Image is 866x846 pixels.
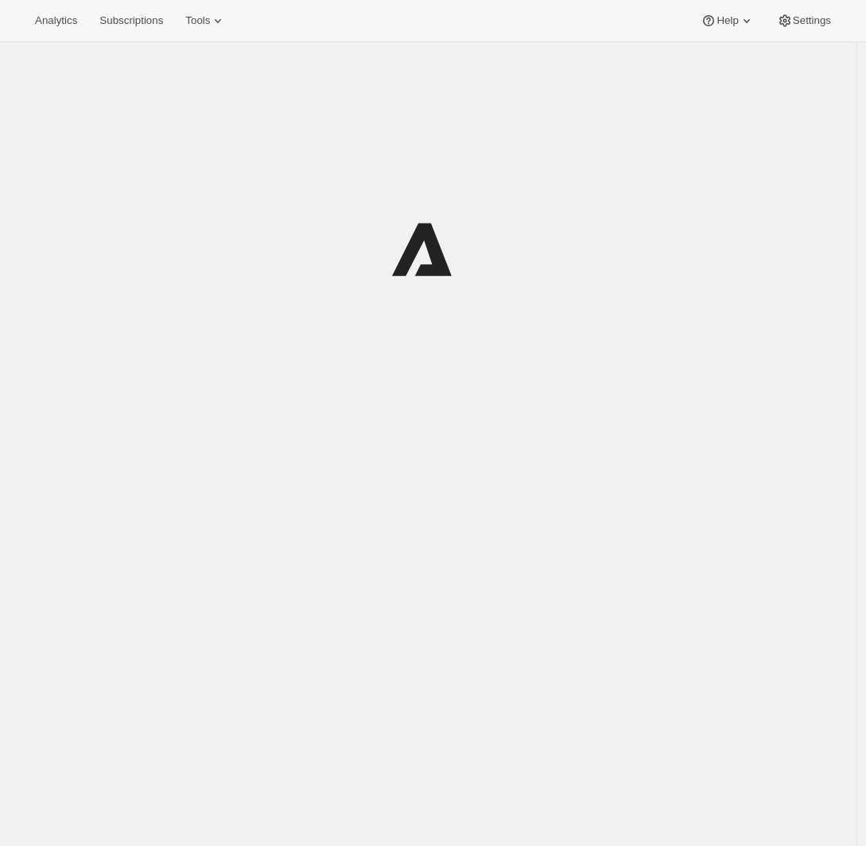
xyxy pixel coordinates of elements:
[716,14,738,27] span: Help
[176,10,235,32] button: Tools
[99,14,163,27] span: Subscriptions
[90,10,173,32] button: Subscriptions
[691,10,763,32] button: Help
[25,10,87,32] button: Analytics
[35,14,77,27] span: Analytics
[185,14,210,27] span: Tools
[793,14,831,27] span: Settings
[767,10,841,32] button: Settings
